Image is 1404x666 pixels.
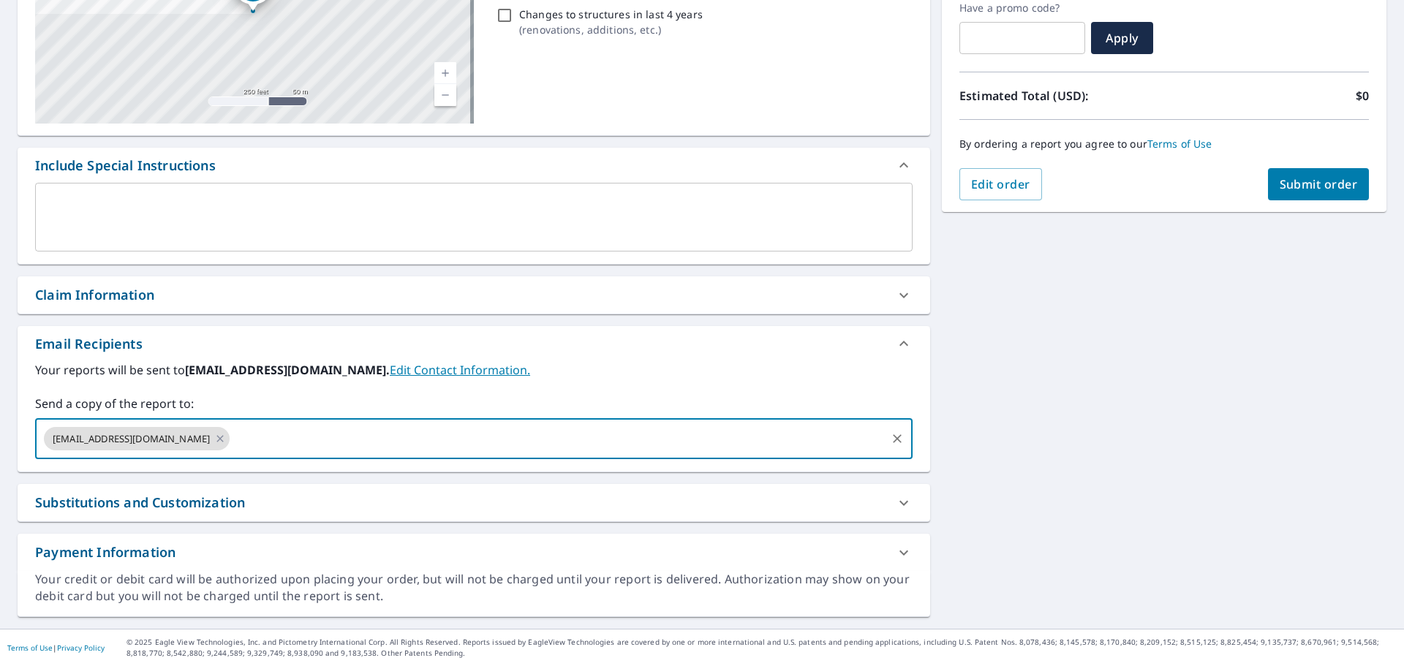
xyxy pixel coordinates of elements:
[390,362,530,378] a: EditContactInfo
[971,176,1030,192] span: Edit order
[35,395,913,412] label: Send a copy of the report to:
[35,493,245,512] div: Substitutions and Customization
[959,87,1164,105] p: Estimated Total (USD):
[35,156,216,175] div: Include Special Instructions
[7,643,105,652] p: |
[434,62,456,84] a: Current Level 17, Zoom In
[57,643,105,653] a: Privacy Policy
[35,542,175,562] div: Payment Information
[1356,87,1369,105] p: $0
[35,334,143,354] div: Email Recipients
[1268,168,1370,200] button: Submit order
[1103,30,1141,46] span: Apply
[7,643,53,653] a: Terms of Use
[35,571,913,605] div: Your credit or debit card will be authorized upon placing your order, but will not be charged unt...
[127,637,1397,659] p: © 2025 Eagle View Technologies, Inc. and Pictometry International Corp. All Rights Reserved. Repo...
[185,362,390,378] b: [EMAIL_ADDRESS][DOMAIN_NAME].
[959,168,1042,200] button: Edit order
[18,484,930,521] div: Substitutions and Customization
[519,22,703,37] p: ( renovations, additions, etc. )
[1280,176,1358,192] span: Submit order
[44,432,219,446] span: [EMAIL_ADDRESS][DOMAIN_NAME]
[519,7,703,22] p: Changes to structures in last 4 years
[35,361,913,379] label: Your reports will be sent to
[18,148,930,183] div: Include Special Instructions
[35,285,154,305] div: Claim Information
[434,84,456,106] a: Current Level 17, Zoom Out
[1091,22,1153,54] button: Apply
[18,326,930,361] div: Email Recipients
[18,534,930,571] div: Payment Information
[887,428,907,449] button: Clear
[44,427,230,450] div: [EMAIL_ADDRESS][DOMAIN_NAME]
[1147,137,1212,151] a: Terms of Use
[18,276,930,314] div: Claim Information
[959,137,1369,151] p: By ordering a report you agree to our
[959,1,1085,15] label: Have a promo code?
